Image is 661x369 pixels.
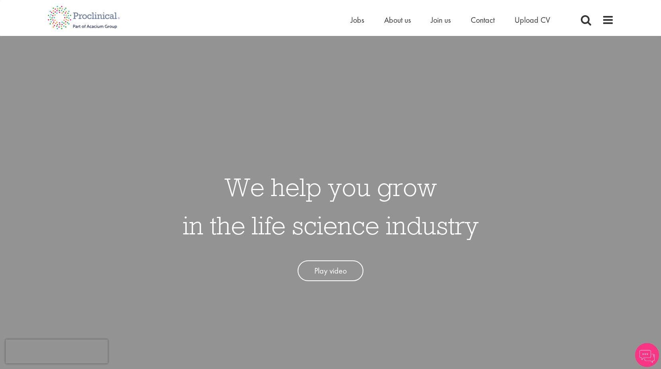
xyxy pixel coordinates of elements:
[183,168,479,244] h1: We help you grow in the life science industry
[351,15,364,25] a: Jobs
[384,15,411,25] a: About us
[471,15,495,25] a: Contact
[635,343,659,367] img: Chatbot
[515,15,550,25] a: Upload CV
[431,15,451,25] a: Join us
[298,260,363,282] a: Play video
